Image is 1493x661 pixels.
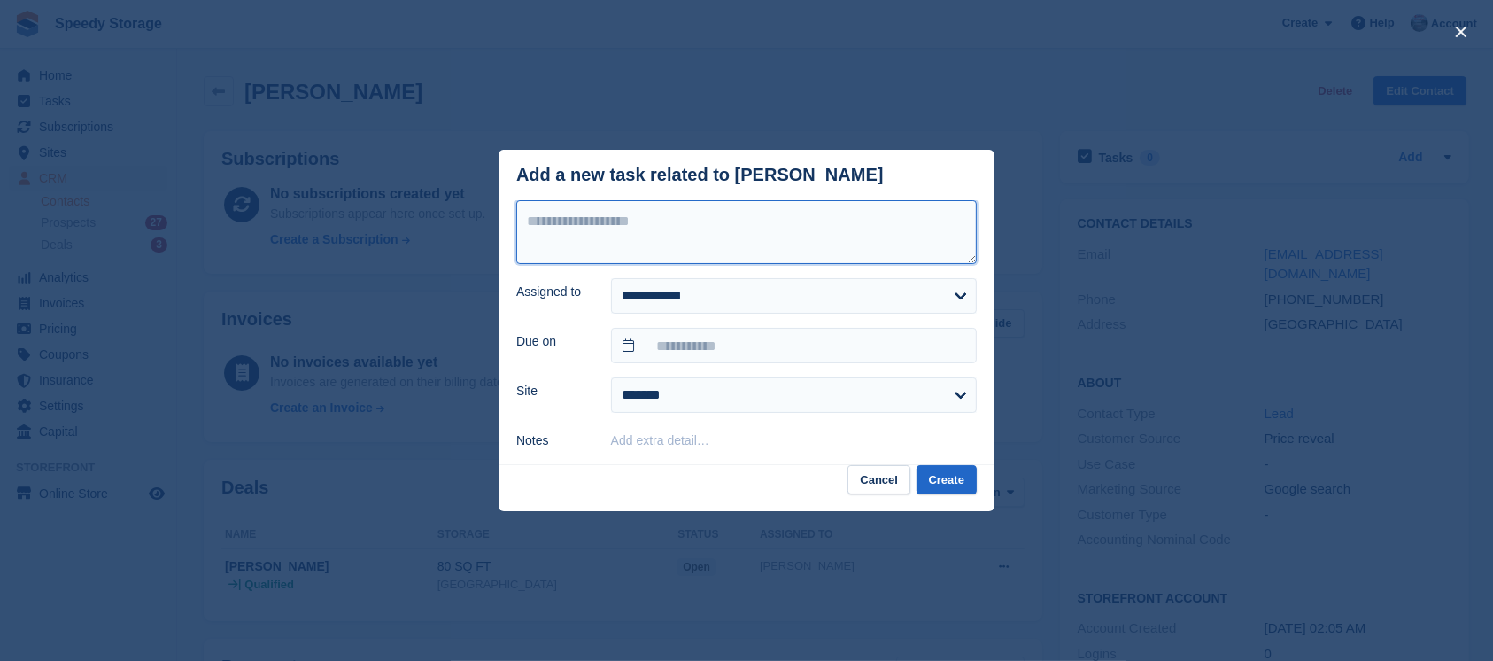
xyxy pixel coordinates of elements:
[516,283,590,301] label: Assigned to
[847,465,910,494] button: Cancel
[611,433,709,447] button: Add extra detail…
[516,432,590,450] label: Notes
[516,382,590,400] label: Site
[516,165,884,185] div: Add a new task related to [PERSON_NAME]
[917,465,977,494] button: Create
[516,332,590,351] label: Due on
[1447,18,1475,46] button: close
